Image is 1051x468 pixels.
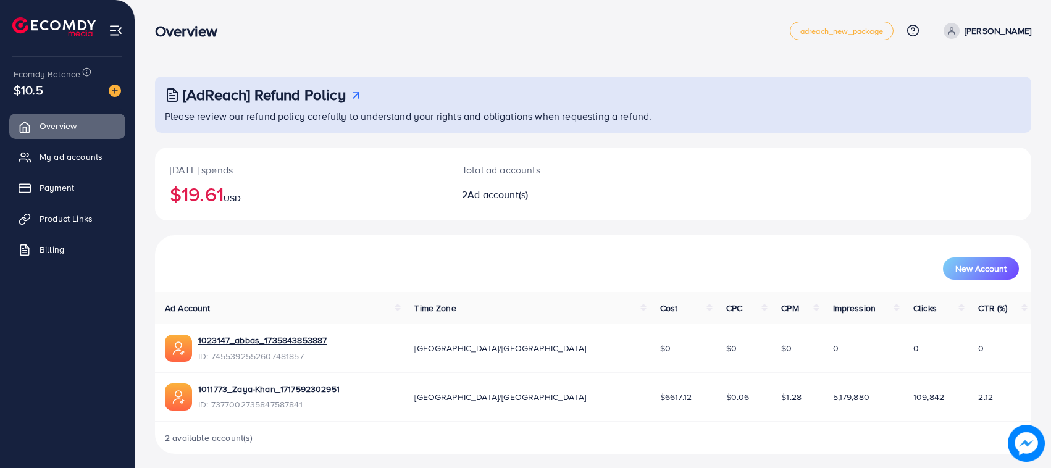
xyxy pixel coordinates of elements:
[943,257,1019,280] button: New Account
[198,398,340,411] span: ID: 7377002735847587841
[40,151,103,163] span: My ad accounts
[198,350,327,362] span: ID: 7455392552607481857
[660,391,692,403] span: $6617.12
[978,391,993,403] span: 2.12
[109,23,123,38] img: menu
[939,23,1031,39] a: [PERSON_NAME]
[800,27,883,35] span: adreach_new_package
[170,162,432,177] p: [DATE] spends
[9,144,125,169] a: My ad accounts
[9,206,125,231] a: Product Links
[833,391,869,403] span: 5,179,880
[955,264,1007,273] span: New Account
[978,342,984,354] span: 0
[165,302,211,314] span: Ad Account
[1008,425,1045,462] img: image
[155,22,227,40] h3: Overview
[726,302,742,314] span: CPC
[198,334,327,346] a: 1023147_abbas_1735843853887
[978,302,1007,314] span: CTR (%)
[40,182,74,194] span: Payment
[726,391,750,403] span: $0.06
[462,162,651,177] p: Total ad accounts
[781,391,802,403] span: $1.28
[467,188,528,201] span: Ad account(s)
[109,85,121,97] img: image
[9,114,125,138] a: Overview
[781,302,798,314] span: CPM
[462,189,651,201] h2: 2
[414,391,586,403] span: [GEOGRAPHIC_DATA]/[GEOGRAPHIC_DATA]
[14,81,43,99] span: $10.5
[40,212,93,225] span: Product Links
[726,342,737,354] span: $0
[165,383,192,411] img: ic-ads-acc.e4c84228.svg
[414,342,586,354] span: [GEOGRAPHIC_DATA]/[GEOGRAPHIC_DATA]
[165,335,192,362] img: ic-ads-acc.e4c84228.svg
[9,175,125,200] a: Payment
[781,342,792,354] span: $0
[414,302,456,314] span: Time Zone
[170,182,432,206] h2: $19.61
[790,22,894,40] a: adreach_new_package
[913,391,944,403] span: 109,842
[913,302,937,314] span: Clicks
[165,432,253,444] span: 2 available account(s)
[198,383,340,395] a: 1011773_Zaya-Khan_1717592302951
[660,342,671,354] span: $0
[833,342,839,354] span: 0
[14,68,80,80] span: Ecomdy Balance
[165,109,1024,123] p: Please review our refund policy carefully to understand your rights and obligations when requesti...
[12,17,96,36] img: logo
[660,302,678,314] span: Cost
[9,237,125,262] a: Billing
[913,342,919,354] span: 0
[833,302,876,314] span: Impression
[40,120,77,132] span: Overview
[183,86,346,104] h3: [AdReach] Refund Policy
[965,23,1031,38] p: [PERSON_NAME]
[224,192,241,204] span: USD
[40,243,64,256] span: Billing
